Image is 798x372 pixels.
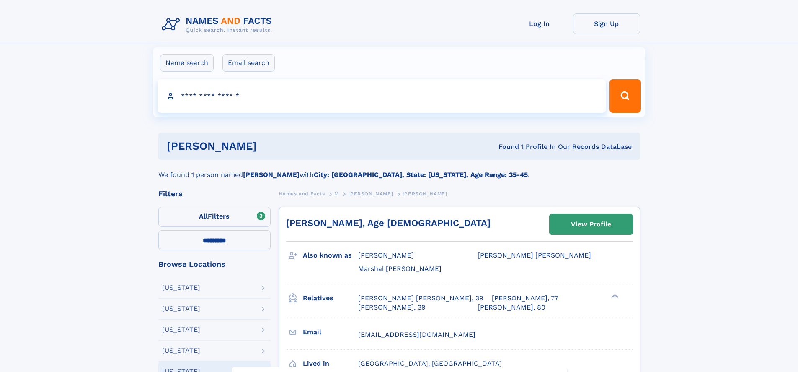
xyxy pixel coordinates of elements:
[478,251,591,259] span: [PERSON_NAME] [PERSON_NAME]
[478,303,545,312] a: [PERSON_NAME], 80
[162,305,200,312] div: [US_STATE]
[609,293,619,299] div: ❯
[358,330,475,338] span: [EMAIL_ADDRESS][DOMAIN_NAME]
[609,79,640,113] button: Search Button
[303,291,358,305] h3: Relatives
[492,294,558,303] a: [PERSON_NAME], 77
[358,251,414,259] span: [PERSON_NAME]
[222,54,275,72] label: Email search
[358,359,502,367] span: [GEOGRAPHIC_DATA], [GEOGRAPHIC_DATA]
[403,191,447,197] span: [PERSON_NAME]
[358,303,426,312] a: [PERSON_NAME], 39
[162,347,200,354] div: [US_STATE]
[158,79,606,113] input: search input
[160,54,214,72] label: Name search
[158,160,640,180] div: We found 1 person named with .
[243,171,300,179] b: [PERSON_NAME]
[303,248,358,263] h3: Also known as
[303,325,358,339] h3: Email
[550,214,633,234] a: View Profile
[358,294,483,303] a: [PERSON_NAME] [PERSON_NAME], 39
[334,188,339,199] a: M
[162,284,200,291] div: [US_STATE]
[377,142,632,151] div: Found 1 Profile In Our Records Database
[506,13,573,34] a: Log In
[303,356,358,371] h3: Lived in
[573,13,640,34] a: Sign Up
[158,260,271,268] div: Browse Locations
[167,141,378,151] h1: [PERSON_NAME]
[158,207,271,227] label: Filters
[158,190,271,198] div: Filters
[348,188,393,199] a: [PERSON_NAME]
[158,13,279,36] img: Logo Names and Facts
[358,265,442,273] span: Marshal [PERSON_NAME]
[348,191,393,197] span: [PERSON_NAME]
[162,326,200,333] div: [US_STATE]
[286,218,491,228] a: [PERSON_NAME], Age [DEMOGRAPHIC_DATA]
[199,212,208,220] span: All
[334,191,339,197] span: M
[279,188,325,199] a: Names and Facts
[314,171,528,179] b: City: [GEOGRAPHIC_DATA], State: [US_STATE], Age Range: 35-45
[571,215,611,234] div: View Profile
